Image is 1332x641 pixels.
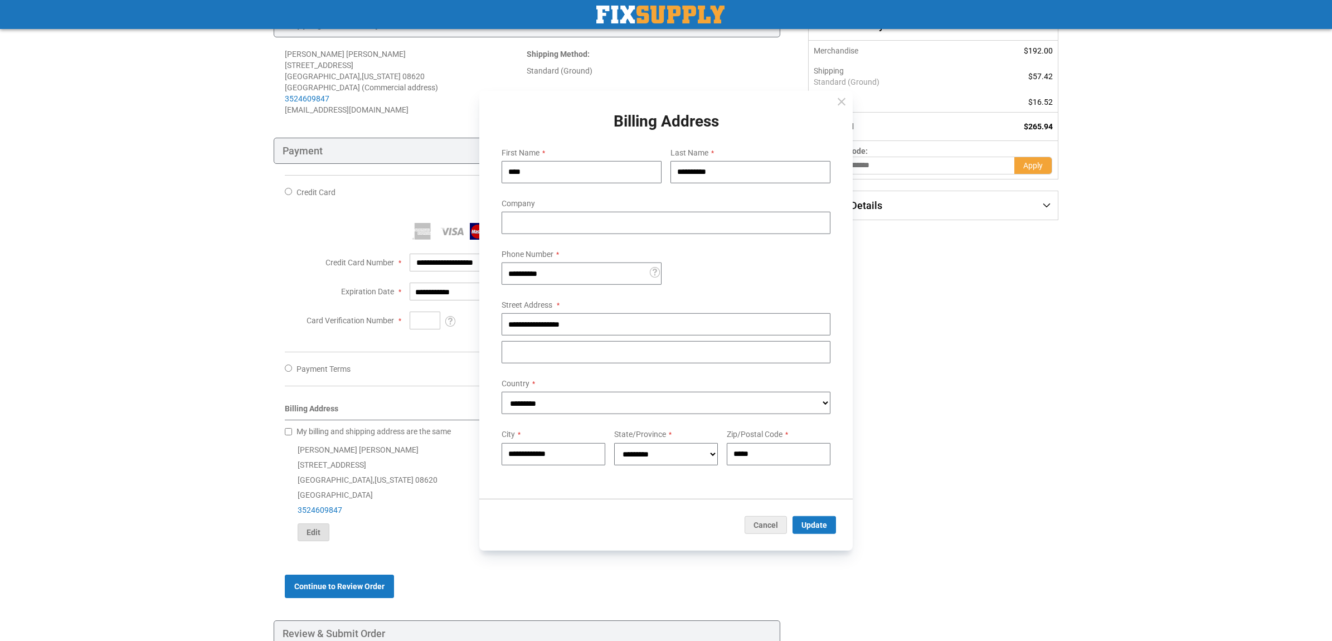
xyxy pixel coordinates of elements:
span: Apply [1023,161,1043,170]
span: [EMAIL_ADDRESS][DOMAIN_NAME] [285,105,409,114]
span: [US_STATE] [362,72,401,81]
div: Standard (Ground) [527,65,769,76]
span: Update [801,520,827,529]
span: Expiration Date [341,287,394,296]
div: [PERSON_NAME] [PERSON_NAME] [STREET_ADDRESS] [GEOGRAPHIC_DATA] , 08620 [GEOGRAPHIC_DATA] [285,443,769,541]
address: [PERSON_NAME] [PERSON_NAME] [STREET_ADDRESS] [GEOGRAPHIC_DATA] , 08620 [GEOGRAPHIC_DATA] (Commerc... [285,48,527,115]
button: Continue to Review Order [285,575,394,598]
th: Tax [808,92,973,113]
span: Street Address [502,300,552,309]
span: Edit [307,528,320,537]
span: Payment Terms [296,365,351,373]
button: Update [793,516,836,533]
span: State/Province [614,430,666,439]
img: MasterCard [470,223,495,240]
span: First Name [502,148,539,157]
span: Zip/Postal Code [727,430,782,439]
a: 3524609847 [285,94,329,103]
span: Cancel [753,520,778,529]
span: Shipping Method [527,50,587,59]
span: My billing and shipping address are the same [296,427,451,436]
span: City [502,430,515,439]
a: 3524609847 [298,506,342,514]
a: store logo [596,6,725,23]
strong: : [527,50,590,59]
img: Visa [440,223,465,240]
span: Company [502,199,535,208]
span: Credit Card Number [325,258,394,267]
button: Edit [298,523,329,541]
span: Phone Number [502,250,553,259]
span: $57.42 [1028,72,1053,81]
span: Card Verification Number [307,316,394,325]
span: Continue to Review Order [294,582,385,591]
button: Cancel [745,516,787,533]
span: Last Name [670,148,708,157]
span: $16.52 [1028,98,1053,106]
span: $265.94 [1024,122,1053,131]
span: Shipping [814,66,844,75]
span: Credit Card [296,188,336,197]
img: Fix Industrial Supply [596,6,725,23]
span: [US_STATE] [375,475,414,484]
div: Billing Address [285,403,769,420]
h1: Billing Address [493,113,839,130]
div: Payment [274,138,780,164]
span: Standard (Ground) [814,76,967,88]
span: Country [502,379,529,388]
button: Apply [1014,157,1052,174]
span: $192.00 [1024,46,1053,55]
img: American Express [410,223,435,240]
th: Merchandise [808,41,973,61]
